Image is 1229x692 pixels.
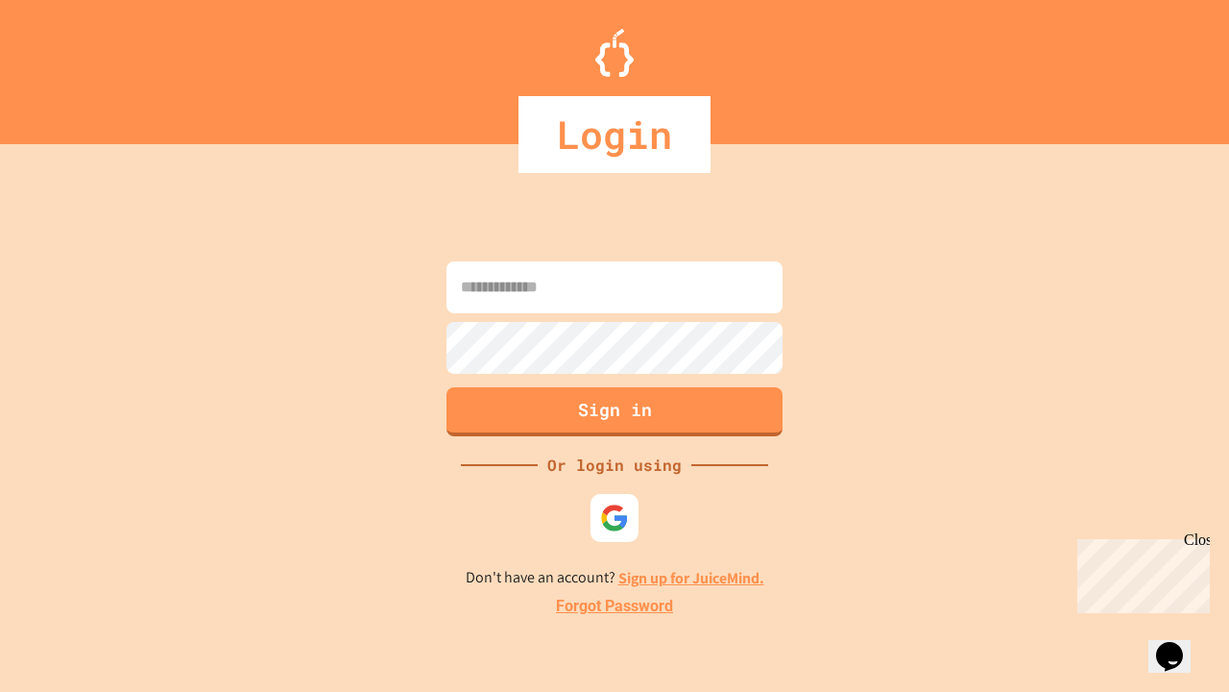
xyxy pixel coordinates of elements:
div: Login [518,96,711,173]
div: Or login using [538,454,691,477]
iframe: chat widget [1070,531,1210,613]
img: Logo.svg [595,29,634,77]
button: Sign in [446,387,783,436]
p: Don't have an account? [466,566,764,590]
div: Chat with us now!Close [8,8,133,122]
img: google-icon.svg [600,504,629,532]
a: Forgot Password [556,595,673,618]
iframe: chat widget [1148,615,1210,673]
a: Sign up for JuiceMind. [618,568,764,588]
